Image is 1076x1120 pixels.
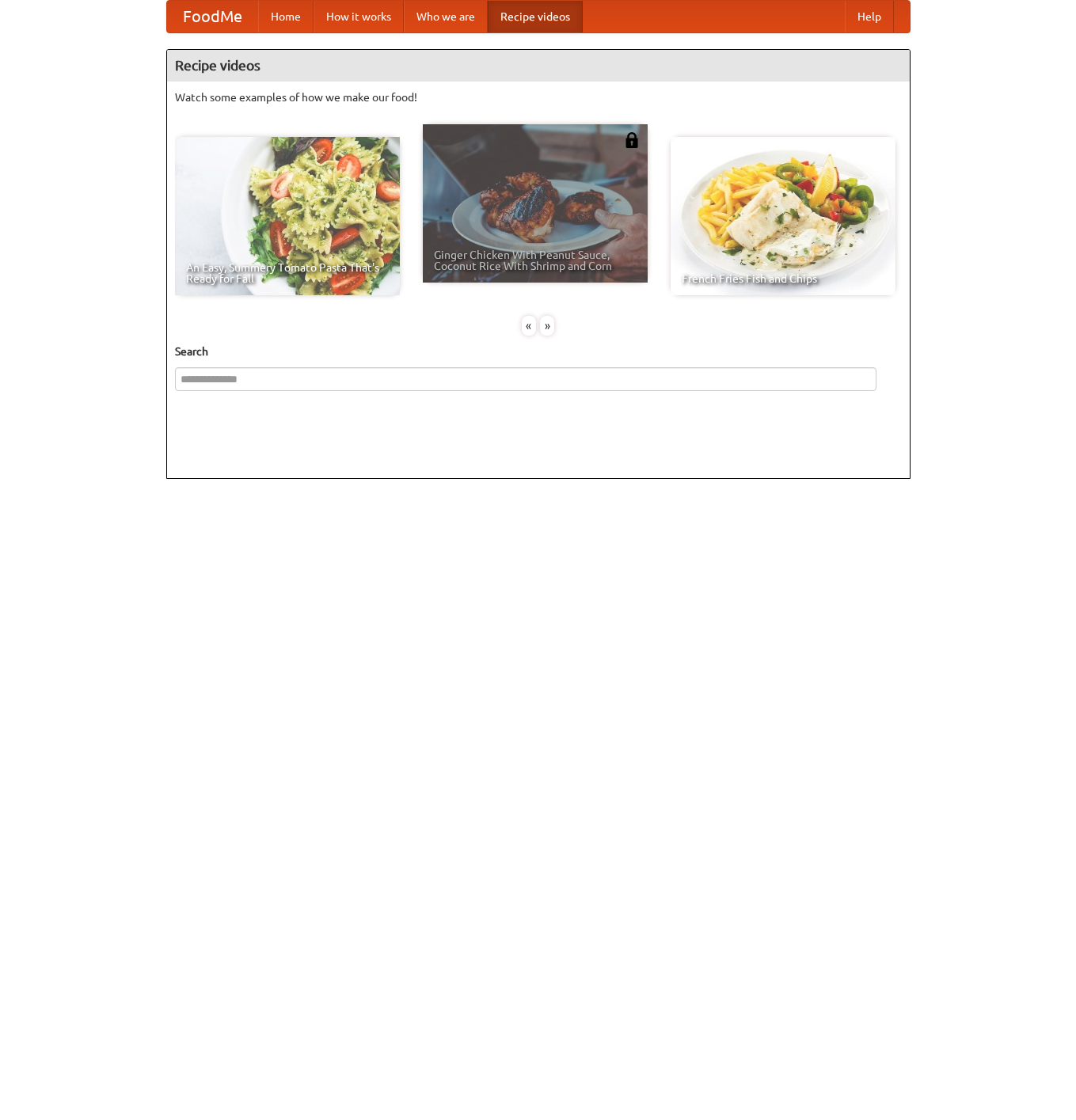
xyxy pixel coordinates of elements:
h5: Search [175,344,902,359]
div: » [540,316,554,336]
div: « [522,316,536,336]
a: Recipe videos [488,1,583,32]
a: Home [258,1,314,32]
span: An Easy, Summery Tomato Pasta That's Ready for Fall [186,262,389,284]
a: How it works [314,1,404,32]
a: An Easy, Summery Tomato Pasta That's Ready for Fall [175,137,400,295]
span: French Fries Fish and Chips [682,273,884,284]
img: 483408.png [624,132,640,148]
a: FoodMe [167,1,258,32]
a: Who we are [404,1,488,32]
h4: Recipe videos [167,50,910,82]
a: Help [845,1,894,32]
a: French Fries Fish and Chips [671,137,895,295]
p: Watch some examples of how we make our food! [175,89,902,105]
